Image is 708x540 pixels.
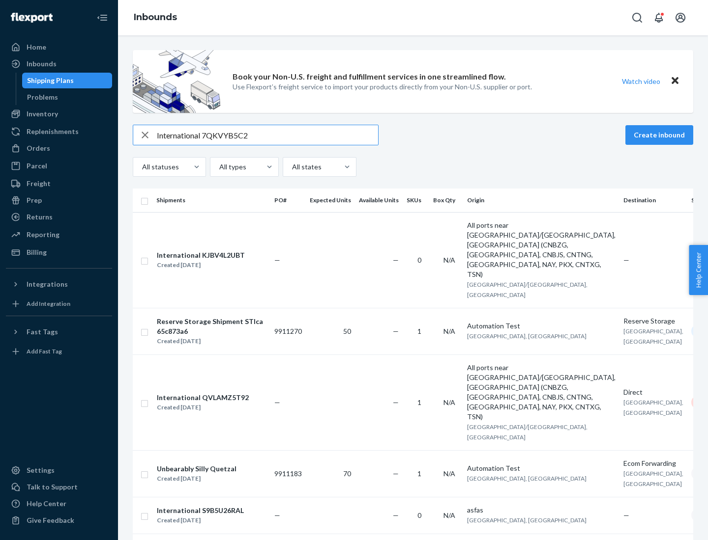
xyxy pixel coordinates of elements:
[27,92,58,102] div: Problems
[27,499,66,509] div: Help Center
[27,143,50,153] div: Orders
[27,76,74,85] div: Shipping Plans
[623,399,683,416] span: [GEOGRAPHIC_DATA], [GEOGRAPHIC_DATA]
[270,189,306,212] th: PO#
[443,398,455,406] span: N/A
[343,327,351,335] span: 50
[27,109,58,119] div: Inventory
[218,162,219,172] input: All types
[27,59,57,69] div: Inbounds
[467,423,588,441] span: [GEOGRAPHIC_DATA]/[GEOGRAPHIC_DATA], [GEOGRAPHIC_DATA]
[623,459,683,468] div: Ecom Forwarding
[27,247,47,257] div: Billing
[126,3,185,32] ol: breadcrumbs
[467,505,616,515] div: asfas
[274,256,280,264] span: —
[443,327,455,335] span: N/A
[157,464,236,474] div: Unbearably Silly Quetzal
[152,189,270,212] th: Shipments
[6,39,112,55] a: Home
[467,475,587,482] span: [GEOGRAPHIC_DATA], [GEOGRAPHIC_DATA]
[467,321,616,331] div: Automation Test
[157,515,244,525] div: Created [DATE]
[393,398,399,406] span: —
[443,256,455,264] span: N/A
[27,279,68,289] div: Integrations
[467,516,587,524] span: [GEOGRAPHIC_DATA], [GEOGRAPHIC_DATA]
[274,398,280,406] span: —
[27,195,42,205] div: Prep
[623,316,683,326] div: Reserve Storage
[157,260,245,270] div: Created [DATE]
[6,324,112,340] button: Fast Tags
[233,71,506,82] p: Book your Non-U.S. freight and fulfillment services in one streamlined flow.
[6,344,112,359] a: Add Fast Tag
[355,189,403,212] th: Available Units
[27,515,74,525] div: Give Feedback
[623,327,683,345] span: [GEOGRAPHIC_DATA], [GEOGRAPHIC_DATA]
[157,506,244,515] div: International S9B5U26RAL
[6,462,112,478] a: Settings
[157,125,378,145] input: Search inbounds by name, destination, msku...
[157,474,236,484] div: Created [DATE]
[689,245,708,295] button: Help Center
[443,511,455,519] span: N/A
[27,327,58,337] div: Fast Tags
[92,8,112,27] button: Close Navigation
[6,227,112,243] a: Reporting
[671,8,690,27] button: Open account menu
[141,162,142,172] input: All statuses
[467,281,588,298] span: [GEOGRAPHIC_DATA]/[GEOGRAPHIC_DATA], [GEOGRAPHIC_DATA]
[417,469,421,478] span: 1
[403,189,429,212] th: SKUs
[6,209,112,225] a: Returns
[625,125,693,145] button: Create inbound
[623,387,683,397] div: Direct
[6,479,112,495] a: Talk to Support
[27,299,70,308] div: Add Integration
[6,140,112,156] a: Orders
[274,511,280,519] span: —
[467,463,616,473] div: Automation Test
[463,189,619,212] th: Origin
[417,511,421,519] span: 0
[157,393,249,403] div: International QVLAMZ5T92
[393,511,399,519] span: —
[270,450,306,497] td: 9911183
[417,398,421,406] span: 1
[291,162,292,172] input: All states
[443,469,455,478] span: N/A
[6,496,112,512] a: Help Center
[616,74,667,88] button: Watch video
[6,192,112,208] a: Prep
[467,220,616,279] div: All ports near [GEOGRAPHIC_DATA]/[GEOGRAPHIC_DATA], [GEOGRAPHIC_DATA] (CNBZG, [GEOGRAPHIC_DATA], ...
[157,250,245,260] div: International KJBV4L2UBT
[27,127,79,136] div: Replenishments
[6,296,112,312] a: Add Integration
[11,13,53,23] img: Flexport logo
[27,230,59,240] div: Reporting
[467,363,616,422] div: All ports near [GEOGRAPHIC_DATA]/[GEOGRAPHIC_DATA], [GEOGRAPHIC_DATA] (CNBZG, [GEOGRAPHIC_DATA], ...
[27,482,78,492] div: Talk to Support
[27,347,62,355] div: Add Fast Tag
[6,124,112,139] a: Replenishments
[343,469,351,478] span: 70
[270,308,306,354] td: 9911270
[27,161,47,171] div: Parcel
[157,317,266,336] div: Reserve Storage Shipment STIca65c873a6
[627,8,647,27] button: Open Search Box
[623,511,629,519] span: —
[619,189,687,212] th: Destination
[6,244,112,260] a: Billing
[157,336,266,346] div: Created [DATE]
[27,465,55,475] div: Settings
[27,212,53,222] div: Returns
[393,327,399,335] span: —
[417,327,421,335] span: 1
[27,42,46,52] div: Home
[669,74,681,88] button: Close
[6,106,112,122] a: Inventory
[6,56,112,72] a: Inbounds
[22,73,113,88] a: Shipping Plans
